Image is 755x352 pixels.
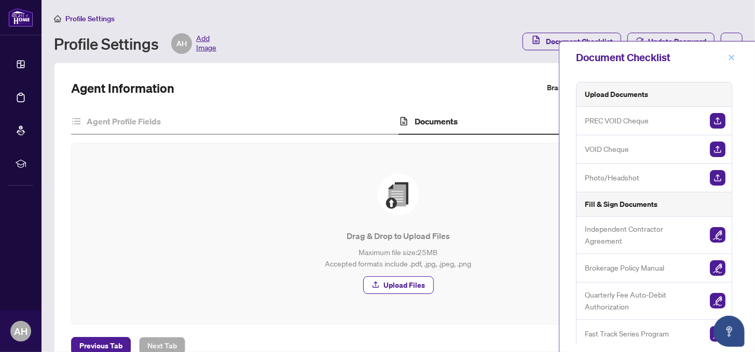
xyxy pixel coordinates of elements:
img: File Upload [378,174,419,215]
span: Add Image [196,33,216,54]
span: close [728,54,735,61]
span: VOID Cheque [585,143,629,155]
span: ellipsis [728,40,735,47]
button: Document Checklist [523,33,621,50]
span: AH [14,324,28,339]
button: Upload Files [363,276,434,294]
span: Photo/Headshot [585,172,639,184]
span: File UploadDrag & Drop to Upload FilesMaximum file size:25MBAccepted formats include .pdf, .jpg, ... [84,156,712,312]
span: Upload Files [384,277,425,293]
h4: Documents [415,115,458,128]
span: Document Checklist [546,33,613,50]
img: Sign Document [710,260,725,276]
span: Profile Settings [65,14,115,23]
span: PREC VOID Cheque [585,115,649,126]
img: Upload Document [710,113,725,129]
span: Independent Contractor Agreement [585,223,702,247]
h5: Upload Documents [585,89,648,100]
img: Sign Document [710,293,725,308]
img: Upload Document [710,170,725,186]
label: Branch: [547,82,572,94]
img: Upload Document [710,142,725,157]
span: Fast Track Series Program [585,328,669,340]
span: home [54,15,61,22]
span: AH [176,38,187,49]
h4: Agent Profile Fields [87,115,161,128]
span: Update Password [648,33,706,50]
p: Drag & Drop to Upload Files [92,230,704,242]
img: Sign Document [710,326,725,342]
button: Update Password [627,33,715,50]
button: Open asap [713,316,745,347]
p: Maximum file size: 25 MB Accepted formats include .pdf, .jpg, .jpeg, .png [92,246,704,269]
h2: Agent Information [71,80,174,96]
img: logo [8,8,33,27]
span: Quarterly Fee Auto-Debit Authorization [585,289,702,313]
img: Sign Document [710,227,725,243]
div: Profile Settings [54,33,216,54]
div: Document Checklist [576,50,725,65]
h5: Fill & Sign Documents [585,199,657,210]
span: Brokerage Policy Manual [585,262,664,274]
